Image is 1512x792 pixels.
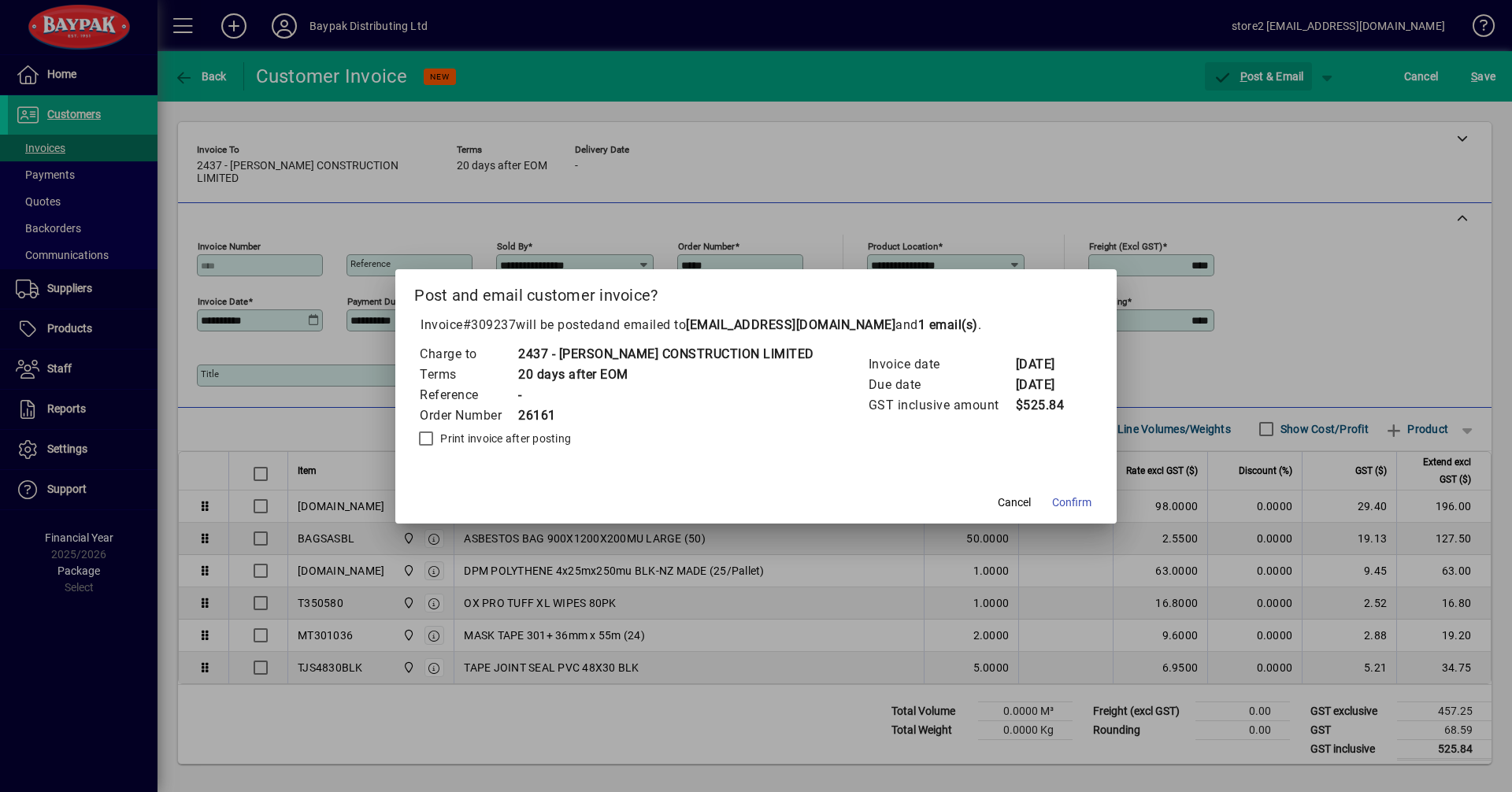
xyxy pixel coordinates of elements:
[1046,489,1098,517] button: Confirm
[998,494,1031,511] span: Cancel
[419,344,517,365] td: Charge to
[868,395,1015,416] td: GST inclusive amount
[419,385,517,405] td: Reference
[1015,354,1078,375] td: [DATE]
[517,344,814,365] td: 2437 - [PERSON_NAME] CONSTRUCTION LIMITED
[419,365,517,385] td: Terms
[1052,494,1091,511] span: Confirm
[517,385,814,405] td: -
[395,269,1117,315] h2: Post and email customer invoice?
[437,431,571,446] label: Print invoice after posting
[414,316,1098,335] p: Invoice will be posted .
[463,317,517,332] span: #309237
[989,489,1039,517] button: Cancel
[895,317,978,332] span: and
[918,317,978,332] b: 1 email(s)
[1015,375,1078,395] td: [DATE]
[868,375,1015,395] td: Due date
[517,405,814,426] td: 26161
[1015,395,1078,416] td: $525.84
[517,365,814,385] td: 20 days after EOM
[419,405,517,426] td: Order Number
[868,354,1015,375] td: Invoice date
[686,317,895,332] b: [EMAIL_ADDRESS][DOMAIN_NAME]
[598,317,978,332] span: and emailed to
